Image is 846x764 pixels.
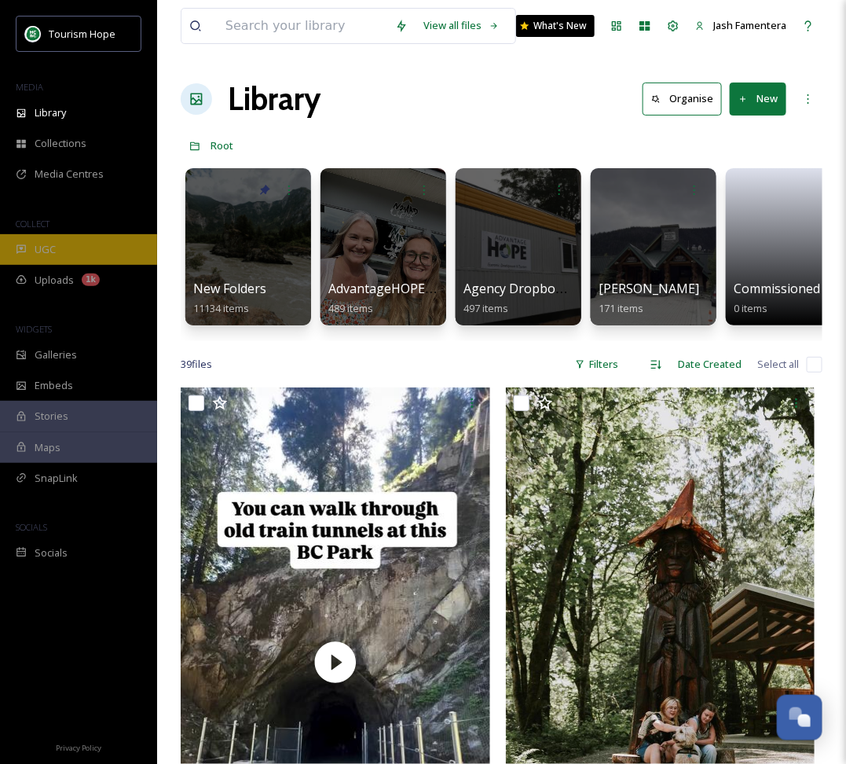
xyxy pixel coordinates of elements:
span: Media Centres [35,167,104,182]
img: logo.png [25,26,41,42]
span: 11134 items [193,301,249,315]
span: 39 file s [181,357,212,372]
span: SnapLink [35,471,78,486]
a: AdvantageHOPE Image Bank489 items [328,281,499,315]
span: MEDIA [16,81,43,93]
span: Select all [757,357,799,372]
button: Organise [643,83,722,115]
span: Stories [35,409,68,424]
a: [PERSON_NAME]171 items [599,281,699,315]
span: 489 items [328,301,373,315]
span: 171 items [599,301,643,315]
a: Jash Famentera [687,10,794,41]
span: Socials [35,545,68,560]
button: Open Chat [777,695,822,740]
span: Agency Dropbox Assets [463,280,603,297]
span: AdvantageHOPE Image Bank [328,280,499,297]
a: Organise [643,83,730,115]
div: Filters [567,349,626,380]
a: Library [228,75,320,123]
a: Privacy Policy [56,737,101,756]
button: New [730,83,786,115]
span: Tourism Hope [49,27,115,41]
span: Privacy Policy [56,743,101,753]
span: Uploads [35,273,74,288]
span: Library [35,105,66,120]
a: Root [211,136,233,155]
span: [PERSON_NAME] [599,280,699,297]
span: Maps [35,440,60,455]
span: 0 items [734,301,767,315]
span: 497 items [463,301,508,315]
a: Agency Dropbox Assets497 items [463,281,603,315]
span: Galleries [35,347,77,362]
a: View all files [416,10,507,41]
span: Jash Famentera [713,18,786,32]
span: UGC [35,242,56,257]
input: Search your library [218,9,387,43]
span: COLLECT [16,218,49,230]
span: Collections [35,136,86,151]
span: SOCIALS [16,521,47,533]
span: Embeds [35,378,73,393]
span: WIDGETS [16,323,52,335]
div: 1k [82,274,100,286]
a: New Folders11134 items [193,281,266,315]
a: What's New [516,15,595,37]
span: New Folders [193,280,266,297]
span: Root [211,138,233,152]
div: Date Created [670,349,749,380]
